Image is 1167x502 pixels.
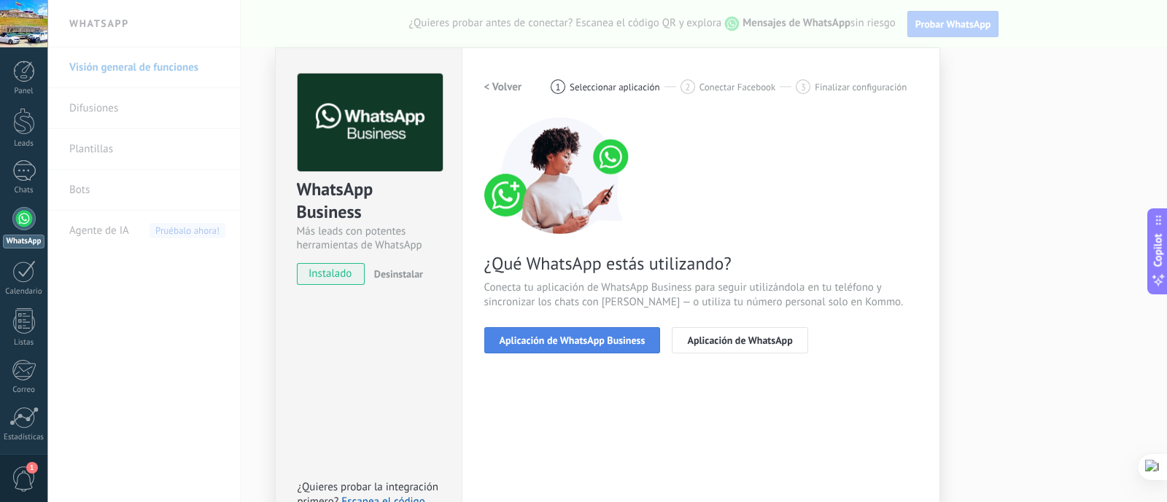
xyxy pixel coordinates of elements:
div: WhatsApp [3,235,44,248]
span: instalado [298,263,364,285]
span: Copilot [1151,233,1166,267]
span: Conectar Facebook [699,82,776,93]
span: 1 [26,462,38,474]
span: Seleccionar aplicación [570,82,660,93]
span: ¿Qué WhatsApp estás utilizando? [484,252,918,275]
span: Aplicación de WhatsApp Business [500,335,645,345]
div: Estadísticas [3,433,45,442]
span: Conecta tu aplicación de WhatsApp Business para seguir utilizándola en tu teléfono y sincronizar ... [484,281,918,310]
button: < Volver [484,74,522,100]
button: Desinstalar [368,263,423,285]
span: 1 [556,81,561,93]
div: Correo [3,385,45,395]
div: WhatsApp Business [297,178,441,224]
span: Aplicación de WhatsApp [687,335,792,345]
h2: < Volver [484,80,522,94]
img: logo_main.png [298,74,443,172]
span: 3 [801,81,806,93]
div: Listas [3,338,45,348]
div: Más leads con potentes herramientas de WhatsApp [297,224,441,252]
button: Aplicación de WhatsApp Business [484,327,661,353]
div: Chats [3,186,45,195]
span: Desinstalar [374,267,423,281]
img: connect number [484,117,637,234]
div: Calendario [3,287,45,297]
span: Finalizar configuración [815,82,907,93]
div: Panel [3,87,45,96]
button: Aplicación de WhatsApp [672,327,807,353]
span: 2 [685,81,690,93]
div: Leads [3,139,45,149]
